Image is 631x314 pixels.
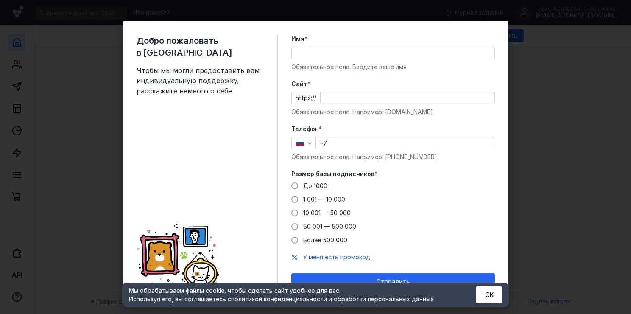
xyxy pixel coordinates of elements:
span: Добро пожаловать в [GEOGRAPHIC_DATA] [137,35,264,59]
span: Размер базы подписчиков [291,170,374,178]
span: Чтобы мы могли предоставить вам индивидуальную поддержку, расскажите немного о себе [137,65,264,96]
div: Мы обрабатываем файлы cookie, чтобы сделать сайт удобнее для вас. Используя его, вы соглашаетесь c [129,286,455,303]
span: Телефон [291,125,319,133]
span: У меня есть промокод [303,253,370,261]
div: Обязательное поле. Например: [PHONE_NUMBER] [291,153,495,161]
span: 50 001 — 500 000 [303,223,356,230]
div: Обязательное поле. Введите ваше имя [291,63,495,71]
span: До 1000 [303,182,327,189]
button: Отправить [291,273,495,290]
span: 1 001 — 10 000 [303,196,345,203]
span: Имя [291,35,304,43]
span: Более 500 000 [303,236,347,244]
button: ОК [476,286,502,303]
a: политикой конфиденциальности и обработки персональных данных [231,295,434,303]
div: Обязательное поле. Например: [DOMAIN_NAME] [291,108,495,116]
button: У меня есть промокод [303,253,370,261]
span: Cайт [291,80,307,88]
span: 10 001 — 50 000 [303,209,351,216]
span: Отправить [376,278,410,286]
